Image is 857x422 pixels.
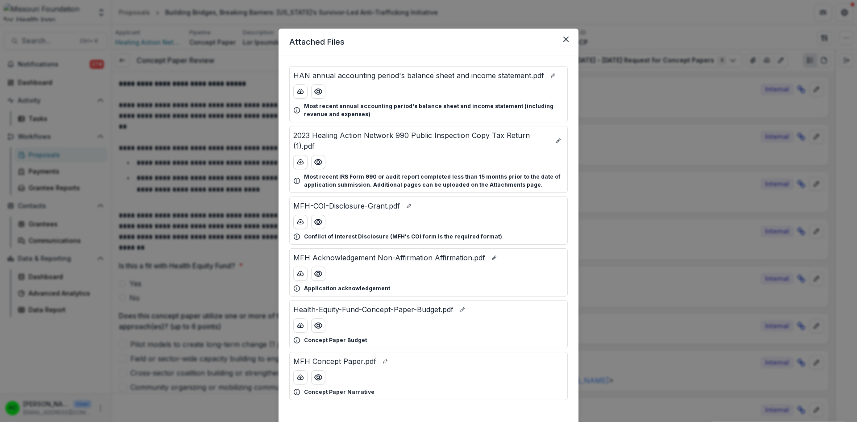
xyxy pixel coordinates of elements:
p: Application acknowledgement [304,284,390,292]
p: Concept Paper Narrative [304,388,374,396]
p: Most recent annual accounting period's balance sheet and income statement (including revenue and ... [304,102,564,118]
button: Preview MFH Acknowledgement Non-Affirmation Affirmation.pdf [311,267,325,281]
button: Preview MFH-COI-Disclosure-Grant.pdf [311,215,325,229]
button: download-button [293,215,308,229]
p: Conflict of Interest Disclosure (MFH's COI form is the required format) [304,233,502,241]
button: Preview 2023 Healing Action Network 990 Public Inspection Copy Tax Return (1).pdf [311,155,325,169]
button: Close [559,32,573,46]
button: download-button [293,370,308,384]
button: download-button [293,267,308,281]
button: download-button [293,318,308,333]
button: download-button [293,155,308,169]
p: Health-Equity-Fund-Concept-Paper-Budget.pdf [293,304,453,315]
button: Preview Health-Equity-Fund-Concept-Paper-Budget.pdf [311,318,325,333]
p: Most recent IRS Form 990 or audit report completed less than 15 months prior to the date of appli... [304,173,564,189]
p: Concept Paper Budget [304,336,367,344]
p: MFH Acknowledgement Non-Affirmation Affirmation.pdf [293,252,485,263]
p: HAN annual accounting period's balance sheet and income statement.pdf [293,70,544,81]
button: Preview HAN annual accounting period's balance sheet and income statement.pdf [311,84,325,99]
button: download-button [293,84,308,99]
button: Preview MFH Concept Paper.pdf [311,370,325,384]
button: edit-file-name [489,252,499,263]
button: edit-file-name [380,356,391,367]
p: MFH Concept Paper.pdf [293,356,376,367]
p: MFH-COI-Disclosure-Grant.pdf [293,201,400,211]
button: edit-file-name [457,304,468,315]
button: edit-file-name [404,201,414,211]
button: edit-file-name [553,135,564,146]
p: 2023 Healing Action Network 990 Public Inspection Copy Tax Return (1).pdf [293,130,549,151]
button: edit-file-name [548,70,558,81]
header: Attached Files [279,29,578,55]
